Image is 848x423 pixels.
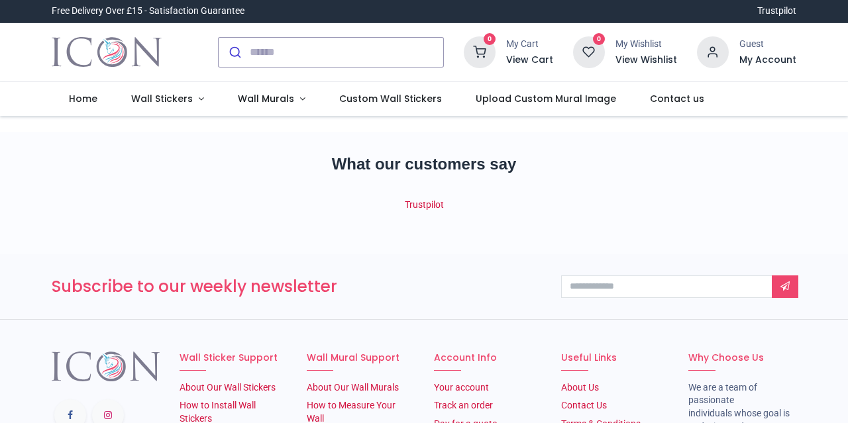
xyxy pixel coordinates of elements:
[561,352,668,365] h6: Useful Links
[615,54,677,67] a: View Wishlist
[688,352,796,365] h6: Why Choose Us
[238,92,294,105] span: Wall Murals
[561,400,607,410] a: Contact Us
[307,382,399,393] a: About Our Wall Murals
[757,5,796,18] a: Trustpilot
[69,92,97,105] span: Home
[339,92,442,105] span: Custom Wall Stickers
[739,38,796,51] div: Guest
[650,92,704,105] span: Contact us
[506,54,553,67] a: View Cart
[131,92,193,105] span: Wall Stickers
[506,38,553,51] div: My Cart
[434,382,489,393] a: Your account
[405,199,444,210] a: Trustpilot
[476,92,616,105] span: Upload Custom Mural Image
[615,38,677,51] div: My Wishlist
[434,400,493,410] a: Track an order
[307,352,414,365] h6: Wall Mural Support
[593,33,606,46] sup: 0
[180,382,276,393] a: About Our Wall Stickers
[52,275,541,298] h3: Subscribe to our weekly newsletter
[484,33,496,46] sup: 0
[52,153,796,175] h2: What our customers say
[52,34,161,71] img: Icon Wall Stickers
[573,46,605,56] a: 0
[52,34,161,71] a: Logo of Icon Wall Stickers
[464,46,496,56] a: 0
[739,54,796,67] a: My Account
[52,5,244,18] div: Free Delivery Over £15 - Satisfaction Guarantee
[434,352,541,365] h6: Account Info
[180,352,287,365] h6: Wall Sticker Support
[219,38,250,67] button: Submit
[221,82,322,117] a: Wall Murals
[561,382,599,393] a: About Us​
[115,82,221,117] a: Wall Stickers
